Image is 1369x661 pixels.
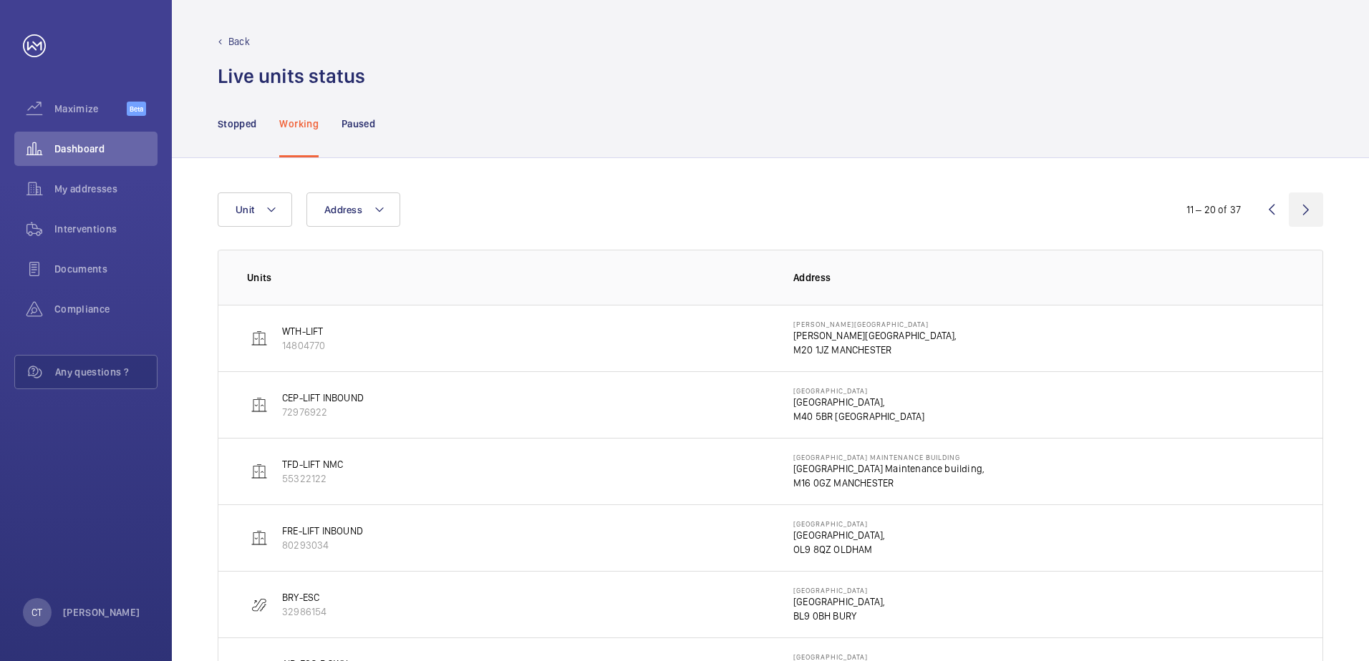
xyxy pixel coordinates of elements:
button: Unit [218,192,292,227]
p: Stopped [218,117,256,131]
p: [GEOGRAPHIC_DATA], [793,395,925,409]
p: [PERSON_NAME][GEOGRAPHIC_DATA], [793,328,957,343]
p: [GEOGRAPHIC_DATA], [793,594,885,609]
span: Address [324,204,362,215]
span: Dashboard [54,142,158,156]
p: [GEOGRAPHIC_DATA] [793,586,885,594]
p: BRY-ESC [282,590,326,604]
p: [GEOGRAPHIC_DATA] Maintenance building [793,453,985,461]
img: elevator.svg [251,396,268,413]
p: [GEOGRAPHIC_DATA] Maintenance building, [793,461,985,476]
p: [PERSON_NAME][GEOGRAPHIC_DATA] [793,320,957,328]
p: [GEOGRAPHIC_DATA] [793,386,925,395]
img: escalator.svg [251,596,268,613]
p: 55322122 [282,471,343,486]
p: FRE-LIFT INBOUND [282,524,363,538]
p: 72976922 [282,405,364,419]
p: OL9 8QZ OLDHAM [793,542,885,557]
p: TFD-LIFT NMC [282,457,343,471]
span: Any questions ? [55,365,157,379]
img: elevator.svg [251,529,268,547]
p: Address [793,270,1294,285]
p: CEP-LIFT INBOUND [282,391,364,405]
p: [GEOGRAPHIC_DATA], [793,528,885,542]
p: BL9 0BH BURY [793,609,885,623]
p: [GEOGRAPHIC_DATA] [793,652,896,661]
div: 11 – 20 of 37 [1186,202,1241,217]
p: M16 0GZ MANCHESTER [793,476,985,490]
p: 32986154 [282,604,326,619]
p: 80293034 [282,538,363,552]
span: Documents [54,262,158,276]
p: M40 5BR [GEOGRAPHIC_DATA] [793,409,925,423]
p: CT [32,605,42,620]
button: Address [306,192,400,227]
p: M20 1JZ MANCHESTER [793,343,957,357]
p: Working [279,117,318,131]
h1: Live units status [218,63,365,89]
p: 14804770 [282,338,325,353]
img: elevator.svg [251,330,268,347]
span: Beta [127,102,146,116]
p: WTH-LIFT [282,324,325,338]
p: [PERSON_NAME] [63,605,140,620]
p: Back [228,34,250,49]
span: Interventions [54,222,158,236]
span: Maximize [54,102,127,116]
img: elevator.svg [251,463,268,480]
span: Unit [236,204,254,215]
p: Paused [342,117,375,131]
span: My addresses [54,182,158,196]
span: Compliance [54,302,158,316]
p: Units [247,270,770,285]
p: [GEOGRAPHIC_DATA] [793,519,885,528]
